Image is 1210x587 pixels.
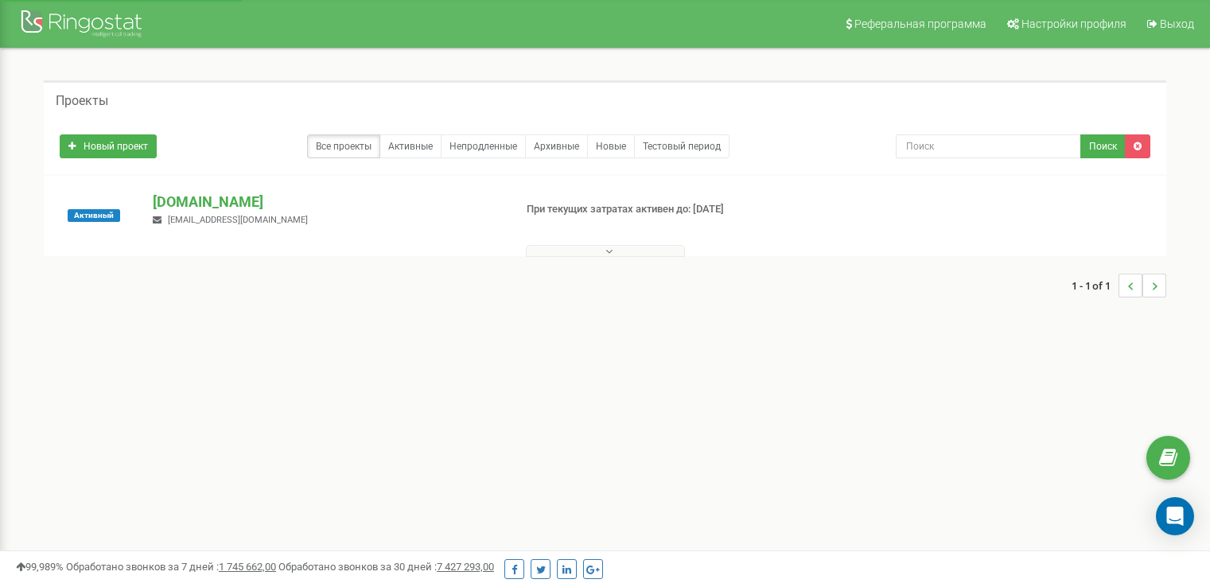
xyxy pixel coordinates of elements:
[153,192,500,212] p: [DOMAIN_NAME]
[278,561,494,573] span: Обработано звонков за 30 дней :
[1156,497,1194,535] div: Open Intercom Messenger
[1021,17,1126,30] span: Настройки профиля
[56,94,108,108] h5: Проекты
[854,17,986,30] span: Реферальная программа
[68,209,120,222] span: Активный
[1160,17,1194,30] span: Выход
[66,561,276,573] span: Обработано звонков за 7 дней :
[634,134,730,158] a: Тестовый период
[1072,258,1166,313] nav: ...
[307,134,380,158] a: Все проекты
[379,134,442,158] a: Активные
[437,561,494,573] u: 7 427 293,00
[525,134,588,158] a: Архивные
[587,134,635,158] a: Новые
[896,134,1081,158] input: Поиск
[60,134,157,158] a: Новый проект
[16,561,64,573] span: 99,989%
[1072,274,1119,297] span: 1 - 1 of 1
[219,561,276,573] u: 1 745 662,00
[168,215,308,225] span: [EMAIL_ADDRESS][DOMAIN_NAME]
[441,134,526,158] a: Непродленные
[527,202,781,217] p: При текущих затратах активен до: [DATE]
[1080,134,1126,158] button: Поиск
